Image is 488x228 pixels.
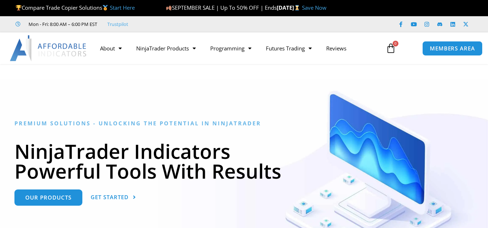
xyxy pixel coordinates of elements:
a: Reviews [319,40,354,57]
a: Start Here [110,4,135,11]
span: Get Started [91,195,129,200]
a: Save Now [302,4,327,11]
a: Get Started [91,189,136,206]
a: NinjaTrader Products [129,40,203,57]
span: Compare Trade Copier Solutions [16,4,135,11]
img: LogoAI | Affordable Indicators – NinjaTrader [10,35,87,61]
img: ⌛ [294,5,300,10]
span: Our Products [25,195,72,200]
span: 0 [393,41,398,46]
a: MEMBERS AREA [422,41,483,56]
span: Mon - Fri: 8:00 AM – 6:00 PM EST [27,20,97,28]
span: MEMBERS AREA [430,46,475,51]
a: Our Products [14,189,82,206]
a: Futures Trading [259,40,319,57]
span: SEPTEMBER SALE | Up To 50% OFF | Ends [166,4,277,11]
h6: Premium Solutions - Unlocking the Potential in NinjaTrader [14,120,474,127]
nav: Menu [93,40,381,57]
img: 🏆 [16,5,21,10]
a: About [93,40,129,57]
h1: NinjaTrader Indicators Powerful Tools With Results [14,141,474,181]
img: 🍂 [166,5,172,10]
a: Trustpilot [107,20,128,28]
a: 0 [375,38,407,59]
img: 🥇 [103,5,108,10]
a: Programming [203,40,259,57]
strong: [DATE] [277,4,302,11]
